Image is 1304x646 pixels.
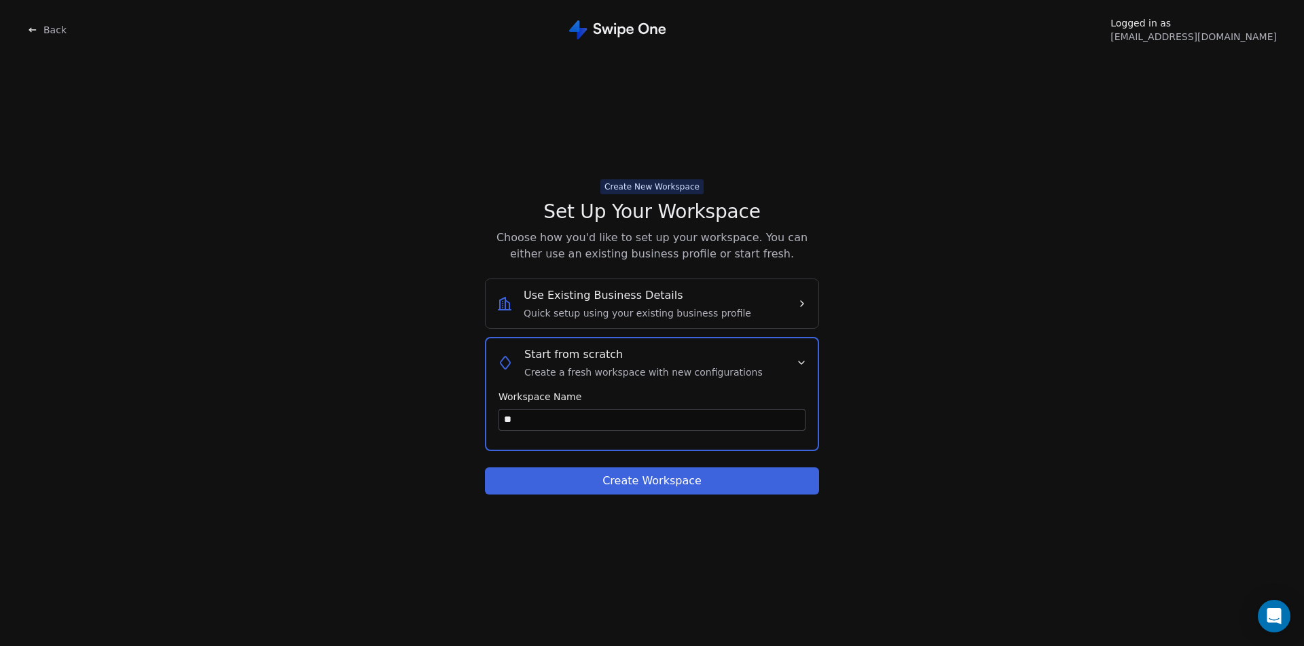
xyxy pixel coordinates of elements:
button: Create Workspace [485,467,819,495]
button: Use Existing Business DetailsQuick setup using your existing business profile [496,287,808,320]
span: Logged in as [1110,16,1277,30]
span: Workspace Name [499,390,805,403]
span: Set Up Your Workspace [543,200,760,224]
span: Start from scratch [524,346,623,363]
button: Start from scratchCreate a fresh workspace with new configurations [497,346,807,379]
span: Back [43,23,67,37]
span: Use Existing Business Details [524,287,683,304]
span: Create a fresh workspace with new configurations [524,365,763,379]
span: Choose how you'd like to set up your workspace. You can either use an existing business profile o... [485,230,819,262]
div: Open Intercom Messenger [1258,600,1290,632]
div: Start from scratchCreate a fresh workspace with new configurations [497,379,807,442]
span: Quick setup using your existing business profile [524,306,751,320]
span: [EMAIL_ADDRESS][DOMAIN_NAME] [1110,30,1277,43]
div: Create New Workspace [604,181,700,193]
